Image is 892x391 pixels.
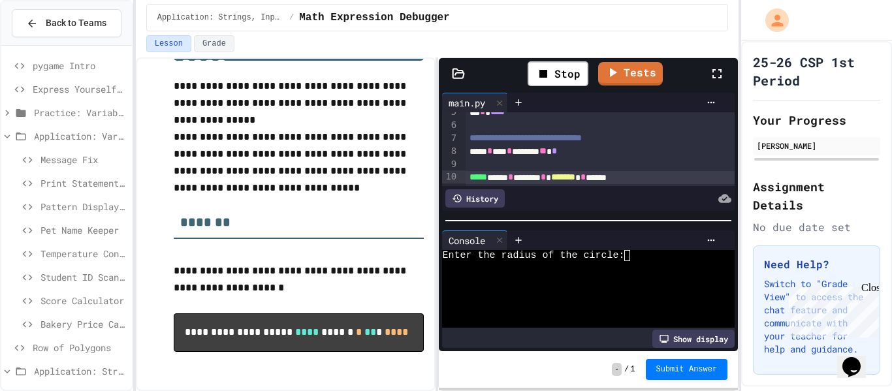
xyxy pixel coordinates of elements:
[442,230,508,250] div: Console
[764,277,869,356] p: Switch to "Grade View" to access the chat feature and communicate with your teacher for help and ...
[157,12,284,23] span: Application: Strings, Inputs, Math
[5,5,90,83] div: Chat with us now!Close
[34,129,127,143] span: Application: Variables/Print
[656,364,718,375] span: Submit Answer
[442,145,458,158] div: 8
[753,219,880,235] div: No due date set
[757,140,876,151] div: [PERSON_NAME]
[40,153,127,166] span: Message Fix
[34,106,127,119] span: Practice: Variables/Print
[528,61,588,86] div: Stop
[40,200,127,213] span: Pattern Display Challenge
[442,119,458,132] div: 6
[34,364,127,378] span: Application: Strings, Inputs, Math
[40,317,127,331] span: Bakery Price Calculator
[753,53,880,89] h1: 25-26 CSP 1st Period
[442,234,492,247] div: Console
[442,106,458,119] div: 5
[646,359,728,380] button: Submit Answer
[33,341,127,354] span: Row of Polygons
[442,93,508,112] div: main.py
[40,223,127,237] span: Pet Name Keeper
[40,247,127,260] span: Temperature Converter
[40,270,127,284] span: Student ID Scanner
[442,96,492,110] div: main.py
[442,170,458,183] div: 10
[33,59,127,72] span: pygame Intro
[752,5,792,35] div: My Account
[40,176,127,190] span: Print Statement Repair
[630,364,635,375] span: 1
[12,9,121,37] button: Back to Teams
[299,10,449,25] span: Math Expression Debugger
[442,250,624,261] span: Enter the radius of the circle:
[753,111,880,129] h2: Your Progress
[598,62,663,86] a: Tests
[445,189,505,208] div: History
[784,282,879,337] iframe: chat widget
[289,12,294,23] span: /
[46,16,106,30] span: Back to Teams
[146,35,191,52] button: Lesson
[652,330,735,348] div: Show display
[612,363,622,376] span: -
[442,158,458,171] div: 9
[194,35,234,52] button: Grade
[837,339,879,378] iframe: chat widget
[33,82,127,96] span: Express Yourself in Python!
[624,364,629,375] span: /
[753,178,880,214] h2: Assignment Details
[442,132,458,145] div: 7
[40,294,127,307] span: Score Calculator
[764,257,869,272] h3: Need Help?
